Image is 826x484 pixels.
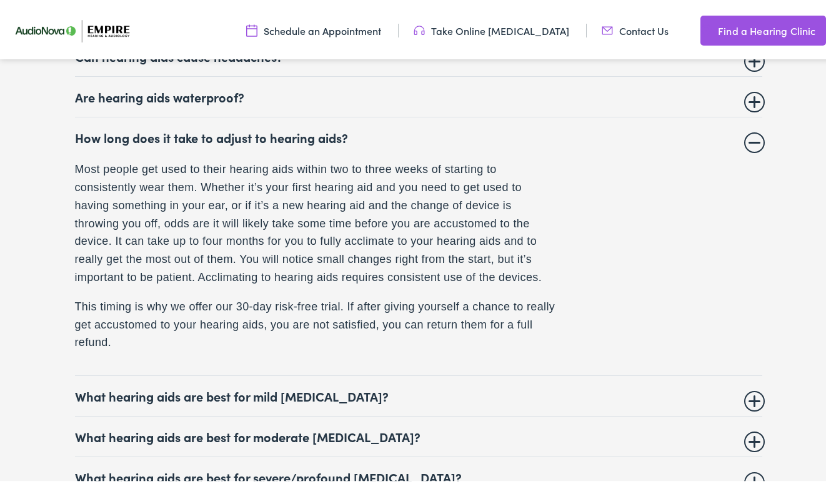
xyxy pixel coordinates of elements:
[246,21,381,34] a: Schedule an Appointment
[700,20,712,35] img: utility icon
[75,295,556,348] p: This timing is why we offer our 30-day risk-free trial. If after giving yourself a chance to real...
[700,12,825,42] a: Find a Hearing Clinic
[246,21,257,34] img: utility icon
[75,157,556,284] p: Most people get used to their hearing aids within two to three weeks of starting to consistently ...
[75,385,762,400] summary: What hearing aids are best for mild [MEDICAL_DATA]?
[602,21,613,34] img: utility icon
[75,46,762,61] summary: Can hearing aids cause headaches?
[75,127,762,142] summary: How long does it take to adjust to hearing aids?
[75,467,762,482] summary: What hearing aids are best for severe/profound [MEDICAL_DATA]?
[414,21,425,34] img: utility icon
[414,21,569,34] a: Take Online [MEDICAL_DATA]
[75,86,762,101] summary: Are hearing aids waterproof?
[602,21,669,34] a: Contact Us
[75,426,762,441] summary: What hearing aids are best for moderate [MEDICAL_DATA]?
